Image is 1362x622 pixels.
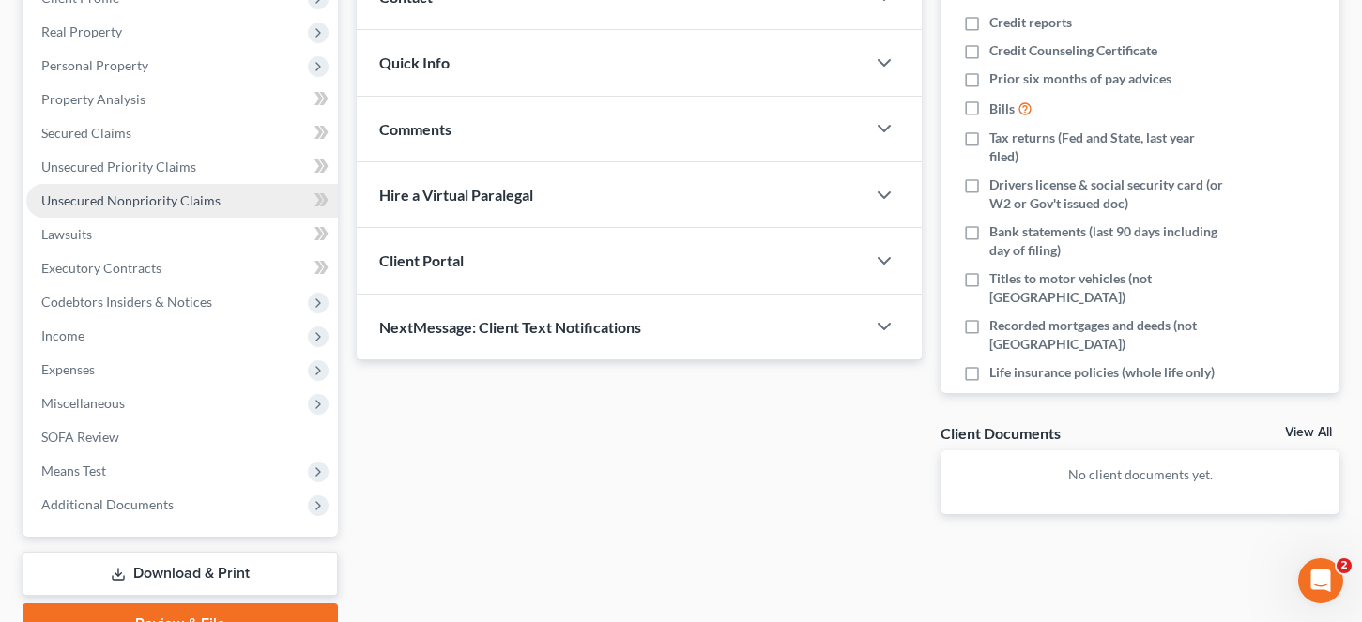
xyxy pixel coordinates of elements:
span: Life insurance policies (whole life only) [989,363,1215,382]
span: Additional Documents [41,496,174,512]
span: Income [41,327,84,343]
span: Titles to motor vehicles (not [GEOGRAPHIC_DATA]) [989,269,1224,307]
a: Lawsuits [26,218,338,251]
span: Retirement account statements [989,391,1171,410]
span: Real Property [41,23,122,39]
a: Property Analysis [26,83,338,116]
span: Bills [989,99,1015,118]
span: Quick Info [379,53,450,71]
span: Personal Property [41,57,148,73]
span: Credit Counseling Certificate [989,41,1157,60]
a: SOFA Review [26,420,338,454]
a: Secured Claims [26,116,338,150]
div: Client Documents [941,423,1061,443]
span: Unsecured Priority Claims [41,159,196,174]
span: Secured Claims [41,125,131,141]
span: Expenses [41,361,95,377]
span: Bank statements (last 90 days including day of filing) [989,222,1224,260]
span: Prior six months of pay advices [989,69,1171,88]
span: NextMessage: Client Text Notifications [379,318,641,336]
a: Unsecured Nonpriority Claims [26,184,338,218]
span: Miscellaneous [41,395,125,411]
span: Lawsuits [41,226,92,242]
span: Codebtors Insiders & Notices [41,294,212,310]
p: No client documents yet. [956,465,1324,484]
a: Download & Print [23,552,338,596]
span: Client Portal [379,251,464,269]
span: Hire a Virtual Paralegal [379,186,533,204]
span: SOFA Review [41,429,119,445]
a: Unsecured Priority Claims [26,150,338,184]
a: Executory Contracts [26,251,338,285]
span: Tax returns (Fed and State, last year filed) [989,129,1224,166]
span: Recorded mortgages and deeds (not [GEOGRAPHIC_DATA]) [989,316,1224,354]
span: Property Analysis [41,91,145,107]
span: 2 [1337,558,1352,573]
span: Comments [379,120,451,138]
a: View All [1285,426,1332,439]
span: Means Test [41,463,106,478]
span: Executory Contracts [41,260,161,276]
span: Drivers license & social security card (or W2 or Gov't issued doc) [989,175,1224,213]
span: Credit reports [989,13,1072,32]
iframe: Intercom live chat [1298,558,1343,603]
span: Unsecured Nonpriority Claims [41,192,221,208]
